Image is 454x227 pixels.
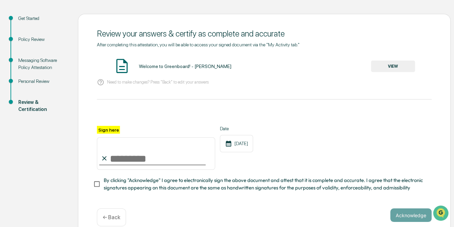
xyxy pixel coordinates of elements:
[115,53,123,62] button: Start new chat
[103,214,120,221] p: ← Back
[113,58,130,74] img: Document Icon
[18,15,67,22] div: Get Started
[7,86,12,91] div: 🖐️
[23,58,86,64] div: We're available if you need us!
[18,99,67,113] div: Review & Certification
[371,61,415,72] button: VIEW
[18,57,67,71] div: Messaging Software Policy Attestation
[67,114,82,119] span: Pylon
[220,126,253,131] label: Date
[139,64,231,69] div: Welcome to Greenboard! - [PERSON_NAME]
[107,80,209,85] p: Need to make changes? Press "Back" to edit your answers
[14,85,44,92] span: Preclearance
[48,114,82,119] a: Powered byPylon
[18,36,67,43] div: Policy Review
[18,78,67,85] div: Personal Review
[7,14,123,25] p: How can we help?
[432,205,451,223] iframe: Open customer support
[56,85,84,92] span: Attestations
[97,42,300,47] span: After completing this attestation, you will be able to access your signed document via the "My Ac...
[7,51,19,64] img: 1746055101610-c473b297-6a78-478c-a979-82029cc54cd1
[97,126,120,134] label: Sign here
[4,82,46,94] a: 🖐️Preclearance
[49,86,55,91] div: 🗄️
[97,29,432,39] div: Review your answers & certify as complete and accurate
[390,208,432,222] button: Acknowledge
[104,177,426,192] span: By clicking "Acknowledge" I agree to electronically sign the above document and attest that it is...
[46,82,87,94] a: 🗄️Attestations
[220,135,253,152] div: [DATE]
[23,51,111,58] div: Start new chat
[4,95,45,107] a: 🔎Data Lookup
[7,98,12,104] div: 🔎
[14,98,43,105] span: Data Lookup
